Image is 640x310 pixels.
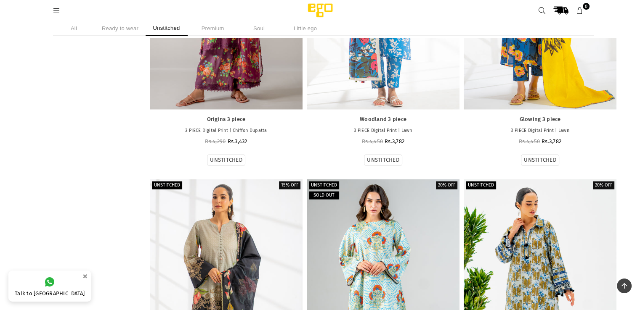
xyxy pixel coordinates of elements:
[227,138,247,144] span: Rs.3,432
[154,127,298,134] p: 3 PIECE Digital Print | Chiffon Dupatta
[309,181,339,189] label: Unstitched
[311,127,455,134] p: 3 PIECE Digital Print | Lawn
[385,138,404,144] span: Rs.3,782
[152,181,182,189] label: Unstitched
[80,269,90,283] button: ×
[362,138,383,144] span: Rs.4,450
[572,3,587,18] a: 0
[519,138,540,144] span: Rs.4,450
[49,7,64,13] a: Menu
[311,116,455,123] a: Woodland 3 piece
[8,271,91,302] a: Talk to [GEOGRAPHIC_DATA]
[238,21,280,36] li: Soul
[53,21,95,36] li: All
[284,2,356,19] img: Ego
[154,116,298,123] a: Origins 3 piece
[367,157,399,164] label: UNSTITCHED
[436,181,457,189] label: 20% off
[593,181,614,189] label: 20% off
[279,181,300,189] label: 15% off
[583,3,590,10] span: 0
[313,192,335,198] span: Sold out
[192,21,234,36] li: Premium
[468,116,612,123] a: Glowing 3 piece
[210,157,242,164] label: UNSTITCHED
[542,138,561,144] span: Rs.3,782
[284,21,327,36] li: Little ego
[468,127,612,134] p: 3 PIECE Digital Print | Lawn
[99,21,141,36] li: Ready to wear
[466,181,496,189] label: Unstitched
[146,21,188,36] li: Unstitched
[534,3,550,18] a: Search
[524,157,556,164] label: UNSTITCHED
[205,138,226,144] span: Rs.4,290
